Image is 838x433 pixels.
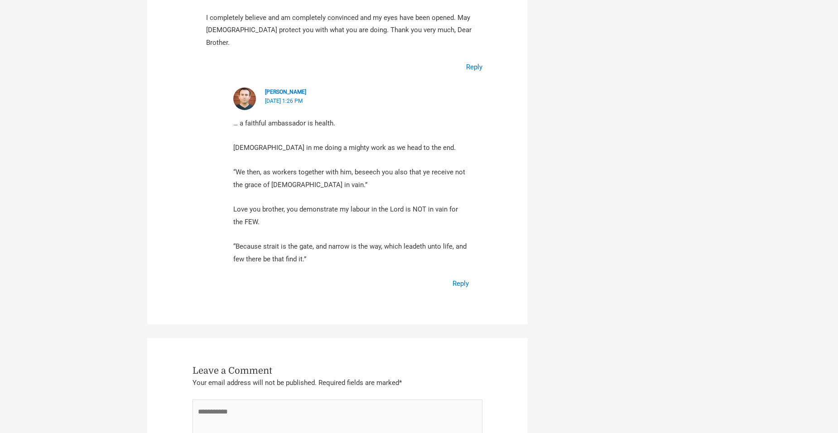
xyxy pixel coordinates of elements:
p: [DEMOGRAPHIC_DATA] in me doing a mighty work as we head to the end. [233,142,469,154]
b: [PERSON_NAME] [265,89,306,95]
h3: Leave a Comment [193,365,482,377]
p: … a faithful ambassador is health. [233,117,469,130]
a: Reply to Marco [453,279,469,288]
span: Required fields are marked [318,379,402,387]
p: Love you brother, you demonstrate my labour in the Lord is NOT in vain for the FEW. [233,203,469,229]
a: Reply to Mohsen [466,63,482,71]
span: Your email address will not be published. [193,379,317,387]
a: [DATE] 1:26 PM [265,98,303,104]
p: I completely believe and am completely convinced and my eyes have been opened. May [DEMOGRAPHIC_D... [206,12,482,50]
p: “We then, as workers together with him, beseech you also that ye receive not the grace of [DEMOGR... [233,166,469,192]
p: “Because strait is the gate, and narrow is the way, which leadeth unto life, and few there be tha... [233,241,469,266]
